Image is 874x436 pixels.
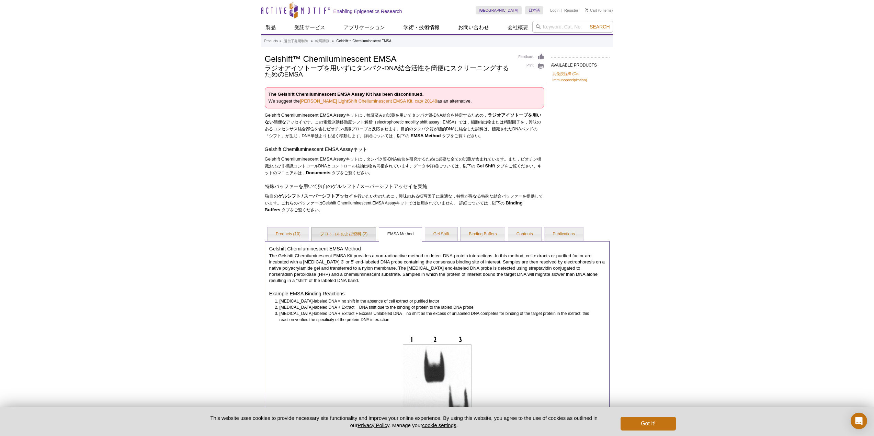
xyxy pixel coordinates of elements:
li: [MEDICAL_DATA]-labeled DNA = no shift in the absence of cell extract or purified factor [280,298,599,304]
li: » [311,39,313,43]
strong: EMSA Method [411,133,441,138]
a: 日本語 [525,6,543,14]
a: 製品 [261,21,280,34]
h4: Gelshift Chemiluminescent EMSA Method [269,246,605,252]
a: Register [564,8,578,13]
p: The Gelshift Chemiluminescent EMSA Kit provides a non-radioactive method to detect DNA-protein in... [269,253,605,284]
span: DNA [302,133,310,138]
a: Contents [508,227,541,241]
a: Privacy Policy [357,422,389,428]
p: We suggest the as an alternative. [265,87,544,108]
span: DNA [512,127,521,131]
a: 会社概要 [503,21,532,34]
h2: AVAILABLE PRODUCTS [551,57,610,70]
span: を行いたい方のために，興味のある転写因子に最適な，特性が異なる特殊な結合バッファーを提供しています。これらのバッファーは [265,194,543,205]
li: Gelshift™ Chemiluminescent EMSA [337,39,391,43]
strong: The Gelshift Chemiluminescent EMSA Assay Kit has been discontinued. [269,92,424,97]
span: 詳細については，以下の [459,201,504,205]
li: » [280,39,282,43]
a: アプリケーション [340,21,389,34]
input: Keyword, Cat. No. [532,21,613,33]
a: Print [519,62,544,70]
li: [MEDICAL_DATA]-labeled DNA + Extract + Excess Unlabeled DNA = no shift as the excess of unlabeled... [280,310,599,323]
span: キットは，検証済みの試薬を用いてタンパク質- 結合を特定するための， [346,113,488,118]
h1: Gelshift™ Chemiluminescent EMSA [265,53,512,63]
span: キットは，タンパク質‐ 結合を研究するために必要な全ての試薬が含まれています。また，ビオチン標識および非標識コントロール とコントロール核抽出物も同梱されています。データや詳細については，以下の [265,157,541,168]
a: 遺伝子発現制御 [284,38,308,44]
img: Your Cart [585,8,588,12]
strong: Documents [306,170,331,175]
span: 特殊バッファーを用いて独自のゲルシフト / スーパーシフトアッセイを実施 [265,184,428,189]
li: | [561,6,563,14]
span: DNA [446,127,455,131]
h2: ラジオアイソトープを用いずにタンパク‐DNA結合活性を簡便にスクリーニングするためのEMSA [265,65,512,78]
span: DNA [434,113,442,118]
a: [PERSON_NAME] LightShift Cheiluminescent EMSA Kit, cat# 20148 [300,98,437,104]
span: 簡便なアッセイです。この電気泳動移動度シフト解析（ ）では，細胞抽出物または精製因子を，興味のあるコンセンサス結合部位を含むビオチン標識プローブと反応させます。目的のタンパク質が標的 に結合した... [265,120,541,138]
span: 独自の [265,193,543,212]
a: Login [550,8,559,13]
span: キットでは使用されていません。 [396,201,458,205]
span: DNA [318,164,327,168]
span: Gelshift Chemiluminescent EMSA Assay [322,201,396,205]
a: 共免疫沈降 (Co-Immunoprecipitation) [553,71,608,83]
a: 学術・技術情報 [399,21,444,34]
li: [MEDICAL_DATA]-labeled DNA + Extract = DNA shift due to the binding of protein to the labled DNA ... [280,304,599,310]
a: お問い合わせ [454,21,493,34]
a: Feedback [519,53,544,61]
h2: Enabling Epigenetics Research [333,8,402,14]
strong: Binding Buffers [265,200,523,212]
span: DNA [388,157,397,162]
h4: Example EMSA Binding Reactions [269,291,605,297]
span: タブをご覧ください。 [282,208,323,212]
a: Publications [544,227,583,241]
div: Open Intercom Messenger [851,413,867,429]
a: 転写調節 [315,38,329,44]
span: Gelshift Chemiluminescent EMSA Assayキット [265,146,368,152]
span: Gelshift Chemiluminescent EMSA Assay [265,156,542,175]
a: Products [264,38,278,44]
a: Gel Shift [425,227,457,241]
span: Search [590,24,610,30]
span: タブをご覧ください。 [442,133,483,138]
a: [GEOGRAPHIC_DATA] [476,6,522,14]
strong: ゲルシフト / スーパーシフトアッセイ [278,193,353,199]
a: プロトコルおよび資料 (2) [312,227,376,241]
p: This website uses cookies to provide necessary site functionality and improve your online experie... [198,414,610,429]
strong: Gel Shift [477,163,495,168]
li: » [332,39,334,43]
span: タブをご覧ください。 [332,170,373,175]
a: 受託サービス [290,21,329,34]
a: Binding Buffers [461,227,505,241]
a: EMSA Method [379,227,422,241]
span: Gelshift Chemiluminescent EMSA Assay [265,113,541,138]
span: electrophoretic mobility shift assay ; EMSA [377,120,455,125]
button: Search [588,24,612,30]
li: (0 items) [585,6,613,14]
a: Cart [585,8,597,13]
button: Got it! [621,417,676,431]
button: cookie settings [422,422,456,428]
a: Products (10) [268,227,309,241]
